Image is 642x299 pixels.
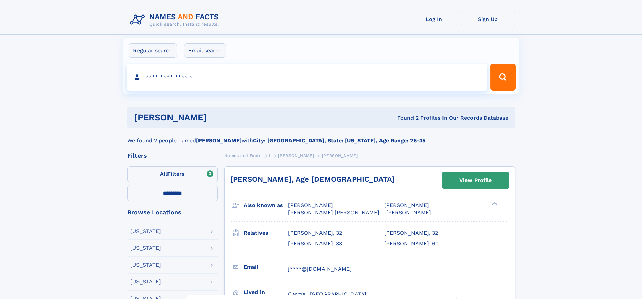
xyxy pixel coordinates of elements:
a: [PERSON_NAME] [278,151,314,160]
a: [PERSON_NAME], Age [DEMOGRAPHIC_DATA] [230,175,395,183]
a: View Profile [442,172,509,188]
b: [PERSON_NAME] [196,137,242,144]
div: Browse Locations [127,209,218,215]
span: [PERSON_NAME] [384,202,429,208]
div: [US_STATE] [130,262,161,268]
div: [US_STATE] [130,245,161,251]
span: All [160,171,167,177]
button: Search Button [490,64,515,91]
a: Sign Up [461,11,515,27]
h3: Lived in [244,287,288,298]
span: I [269,153,271,158]
div: [US_STATE] [130,229,161,234]
a: [PERSON_NAME], 32 [288,229,342,237]
h3: Also known as [244,200,288,211]
span: [PERSON_NAME] [288,202,333,208]
a: [PERSON_NAME], 60 [384,240,439,247]
a: Names and Facts [224,151,262,160]
b: City: [GEOGRAPHIC_DATA], State: [US_STATE], Age Range: 25-35 [253,137,425,144]
div: Found 2 Profiles In Our Records Database [302,114,508,122]
span: [PERSON_NAME] [322,153,358,158]
div: We found 2 people named with . [127,128,515,145]
span: [PERSON_NAME] [PERSON_NAME] [288,209,379,216]
img: Logo Names and Facts [127,11,224,29]
h3: Relatives [244,227,288,239]
a: I [269,151,271,160]
input: search input [127,64,488,91]
span: Carmel, [GEOGRAPHIC_DATA] [288,291,366,297]
label: Regular search [129,43,177,58]
div: View Profile [459,173,492,188]
label: Filters [127,166,218,182]
h3: Email [244,261,288,273]
span: [PERSON_NAME] [278,153,314,158]
div: ❯ [490,202,498,206]
span: [PERSON_NAME] [386,209,431,216]
a: Log In [407,11,461,27]
div: Filters [127,153,218,159]
h1: [PERSON_NAME] [134,113,302,122]
a: [PERSON_NAME], 32 [384,229,438,237]
a: [PERSON_NAME], 33 [288,240,342,247]
div: [US_STATE] [130,279,161,285]
label: Email search [184,43,226,58]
